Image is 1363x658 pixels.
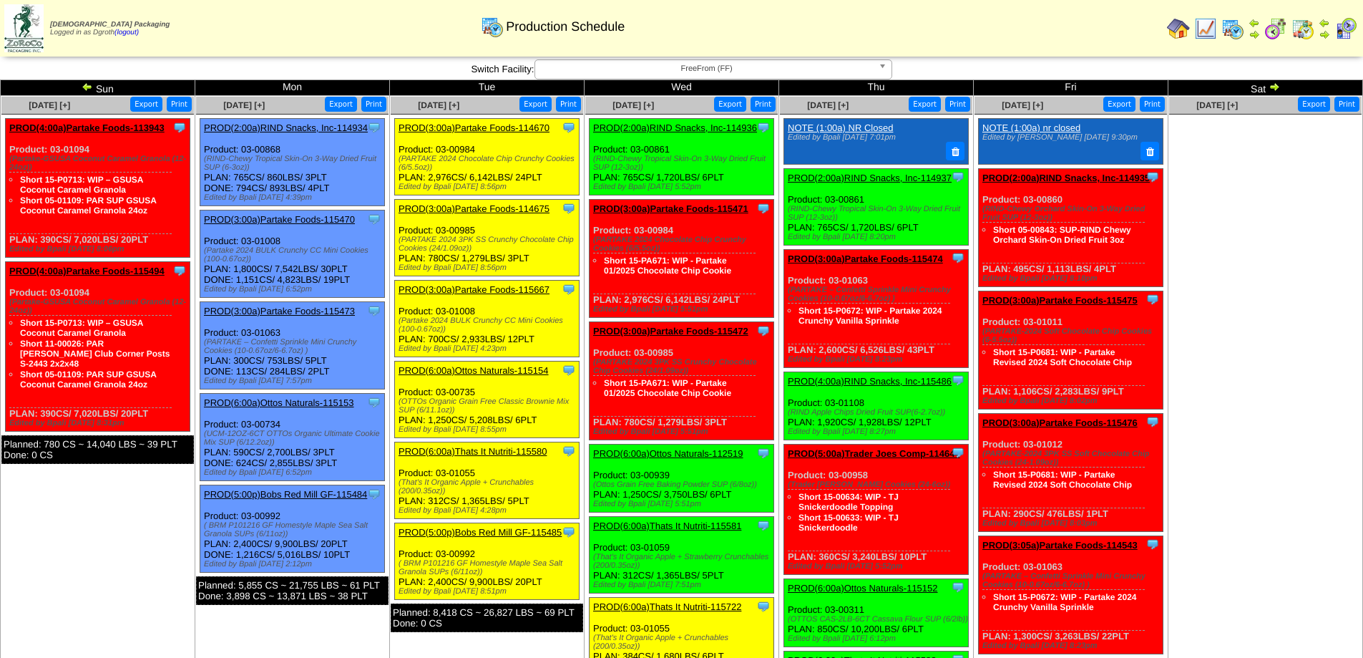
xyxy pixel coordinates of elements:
img: Tooltip [1145,537,1160,551]
td: Fri [974,80,1168,96]
a: PROD(3:00a)Partake Foods-115667 [399,284,549,295]
img: arrowleft.gif [1319,17,1330,29]
div: (PARTAKE – Confetti Sprinkle Mini Crunchy Cookies (10-0.67oz/6-6.7oz) ) [788,286,968,303]
img: arrowleft.gif [82,81,93,92]
a: PROD(3:00a)Partake Foods-115475 [982,295,1138,306]
a: Short 15-00634: WIP - TJ Snickerdoodle Topping [798,492,899,512]
div: (PARTAKE-2024 Soft Chocolate Chip Cookies (6-5.5oz)) [982,327,1163,344]
div: Edited by Bpali [DATE] 4:28pm [399,506,579,515]
img: calendarprod.gif [1221,17,1244,40]
img: home.gif [1167,17,1190,40]
img: Tooltip [367,487,381,501]
div: (PARTAKE – Confetti Sprinkle Mini Crunchy Cookies (10-0.67oz/6-6.7oz) ) [204,338,384,355]
a: PROD(5:00p)Bobs Red Mill GF-115484 [204,489,367,500]
div: (RIND-Chewy Tropical Skin-On 3-Way Dried Fruit SUP (6-3oz)) [204,155,384,172]
div: (OTTOs Organic Grain Free Classic Brownie Mix SUP (6/11.1oz)) [399,397,579,415]
a: PROD(6:00a)Ottos Naturals-115152 [788,583,938,594]
button: Delete Note [1140,142,1159,160]
a: PROD(2:00a)RIND Snacks, Inc-114936 [593,122,757,133]
img: Tooltip [756,599,771,614]
div: (That's It Organic Apple + Crunchables (200/0.35oz)) [593,634,773,651]
div: (RIND Apple Chips Dried Fruit SUP(6-2.7oz)) [788,408,968,417]
div: Product: 03-01059 PLAN: 312CS / 1,365LBS / 5PLT [590,517,774,594]
div: Edited by Bpali [DATE] 8:23pm [982,642,1163,650]
a: [DATE] [+] [612,100,654,110]
div: (Partake-GSUSA Coconut Caramel Granola (12-24oz)) [9,155,190,172]
img: Tooltip [1145,170,1160,184]
img: zoroco-logo-small.webp [4,4,44,52]
td: Tue [390,80,585,96]
img: Tooltip [367,120,381,135]
div: Product: 03-01008 PLAN: 1,800CS / 7,542LBS / 30PLT DONE: 1,151CS / 4,823LBS / 19PLT [200,211,385,298]
img: Tooltip [562,363,576,377]
div: Edited by Bpali [DATE] 8:02pm [982,397,1163,405]
div: Product: 03-00939 PLAN: 1,250CS / 3,750LBS / 6PLT [590,445,774,513]
img: Tooltip [756,446,771,460]
img: Tooltip [756,120,771,135]
div: Edited by Bpali [DATE] 8:18pm [982,274,1163,283]
button: Print [1140,97,1165,112]
a: PROD(3:05a)Partake Foods-114543 [982,540,1138,551]
div: Edited by Bpali [DATE] 8:55pm [399,425,579,434]
div: (PARTAKE 2024 3PK SS Crunchy Chocolate Chip Cookies (24/1.09oz)) [399,236,579,253]
a: PROD(6:00a)Thats It Nutriti-115722 [593,601,741,612]
button: Print [167,97,192,112]
div: Planned: 780 CS ~ 14,040 LBS ~ 39 PLT Done: 0 CS [1,435,194,464]
a: [DATE] [+] [418,100,459,110]
a: PROD(6:00a)Thats It Nutriti-115580 [399,446,547,457]
img: Tooltip [756,324,771,338]
img: arrowright.gif [1249,29,1260,40]
div: (PARTAKE 2024 Chocolate Chip Crunchy Cookies (6/5.5oz)) [399,155,579,172]
a: [DATE] [+] [223,100,265,110]
a: Short 15-PA671: WIP - Partake 01/2025 Chocolate Chip Cookie [604,378,731,398]
img: Tooltip [562,444,576,458]
div: Edited by Bpali [DATE] 8:51pm [399,587,579,596]
img: Tooltip [172,263,187,278]
span: FreeFrom (FF) [541,60,873,77]
div: (RIND-Chewy Orchard Skin-On 3-Way Dried Fruit SUP (12-3oz)) [982,205,1163,222]
div: (Partake 2024 BULK Crunchy CC Mini Cookies (100-0.67oz)) [399,316,579,334]
a: PROD(6:00a)Ottos Naturals-115154 [399,365,549,376]
div: Product: 03-00868 PLAN: 765CS / 860LBS / 3PLT DONE: 794CS / 893LBS / 4PLT [200,119,385,206]
span: [DATE] [+] [1002,100,1043,110]
a: PROD(3:00a)Partake Foods-115474 [788,253,943,264]
td: Thu [779,80,974,96]
div: Edited by Bpali [DATE] 5:51pm [593,427,773,436]
img: Tooltip [951,373,965,387]
a: Short 15-P0713: WIP – GSUSA Coconut Caramel Granola [20,318,143,338]
img: Tooltip [562,201,576,216]
div: Edited by [PERSON_NAME] [DATE] 9:30pm [982,133,1156,142]
div: (RIND-Chewy Tropical Skin-On 3-Way Dried Fruit SUP (12-3oz)) [593,155,773,172]
div: Edited by Bpali [DATE] 5:51pm [593,305,773,314]
a: NOTE (1:00a) nr closed [982,122,1080,133]
img: Tooltip [172,120,187,135]
a: PROD(3:00a)Partake Foods-115472 [593,326,748,337]
a: PROD(2:00a)RIND Snacks, Inc-114937 [788,173,952,183]
a: PROD(6:00a)Ottos Naturals-115153 [204,397,354,408]
button: Export [1298,97,1330,112]
div: Edited by Bpali [DATE] 8:20pm [788,233,968,241]
a: [DATE] [+] [1196,100,1238,110]
div: Edited by Bpali [DATE] 8:56pm [399,183,579,191]
span: [DATE] [+] [807,100,849,110]
div: (OTTOS CAS-2LB-6CT Cassava Flour SUP (6/2lb)) [788,615,968,624]
img: Tooltip [367,304,381,318]
a: Short 05-01109: PAR SUP GSUSA Coconut Caramel Granola 24oz [20,195,157,216]
div: Product: 03-01094 PLAN: 390CS / 7,020LBS / 20PLT [6,119,190,258]
div: Edited by Bpali [DATE] 4:39pm [204,193,384,202]
a: Short 05-01109: PAR SUP GSUSA Coconut Caramel Granola 24oz [20,369,157,390]
div: Product: 03-01008 PLAN: 700CS / 2,933LBS / 12PLT [395,281,580,357]
div: Planned: 8,418 CS ~ 26,827 LBS ~ 69 PLT Done: 0 CS [391,604,583,632]
a: PROD(3:00a)Partake Foods-115473 [204,306,355,316]
a: (logout) [114,29,139,37]
div: (Partake-GSUSA Coconut Caramel Granola (12-24oz)) [9,298,190,315]
a: PROD(4:00a)RIND Snacks, Inc-115486 [788,376,952,387]
span: Logged in as Dgroth [50,21,170,37]
a: Short 15-P0681: WIP - Partake Revised 2024 Soft Chocolate Chip [993,347,1132,367]
a: PROD(3:00a)Partake Foods-114675 [399,203,549,214]
a: PROD(4:00a)Partake Foods-115494 [9,266,165,276]
a: PROD(3:00a)Partake Foods-114670 [399,122,549,133]
a: Short 15-P0672: WIP - Partake 2024 Crunchy Vanilla Sprinkle [993,592,1137,612]
div: Product: 03-01108 PLAN: 1,920CS / 1,928LBS / 12PLT [784,372,969,440]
